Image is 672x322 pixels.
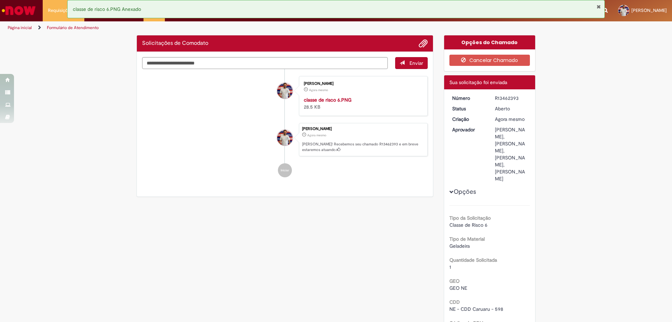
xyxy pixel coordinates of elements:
span: Geladeira [449,243,470,249]
span: Requisições [48,7,72,14]
a: classe de risco 6.PNG [304,97,351,103]
li: Willy Anderson Vieira De Vasconcelos [142,123,428,157]
span: Agora mesmo [495,116,525,122]
span: 1 [449,264,451,270]
span: [PERSON_NAME] [631,7,667,13]
time: 29/08/2025 13:26:49 [309,88,328,92]
dt: Aprovador [447,126,490,133]
span: classe de risco 6.PNG Anexado [73,6,141,12]
dt: Status [447,105,490,112]
b: Tipo da Solicitação [449,215,491,221]
div: [PERSON_NAME] [302,127,424,131]
span: Agora mesmo [309,88,328,92]
a: Formulário de Atendimento [47,25,99,30]
a: Página inicial [8,25,32,30]
dt: Número [447,95,490,102]
img: ServiceNow [1,4,37,18]
div: [PERSON_NAME] [304,82,420,86]
div: Aberto [495,105,527,112]
span: Agora mesmo [307,133,326,137]
div: Opções do Chamado [444,35,535,49]
textarea: Digite sua mensagem aqui... [142,57,388,69]
span: Enviar [409,60,423,66]
h2: Solicitações de Comodato Histórico de tíquete [142,40,208,47]
ul: Trilhas de página [5,21,443,34]
ul: Histórico de tíquete [142,69,428,185]
button: Cancelar Chamado [449,55,530,66]
span: NE - CDD Caruaru - 598 [449,306,503,312]
div: 28.5 KB [304,96,420,110]
b: Quantidade Solicitada [449,257,497,263]
div: [PERSON_NAME], [PERSON_NAME], [PERSON_NAME], [PERSON_NAME] [495,126,527,182]
div: R13462393 [495,95,527,102]
span: Sua solicitação foi enviada [449,79,507,85]
div: 29/08/2025 13:27:04 [495,116,527,123]
button: Adicionar anexos [419,39,428,48]
div: Willy Anderson Vieira De Vasconcelos [277,83,293,99]
span: GEO NE [449,285,467,291]
time: 29/08/2025 13:27:04 [495,116,525,122]
button: Enviar [395,57,428,69]
b: GEO [449,278,460,284]
b: Tipo de Material [449,236,485,242]
dt: Criação [447,116,490,123]
button: Fechar Notificação [596,4,601,9]
div: Willy Anderson Vieira De Vasconcelos [277,130,293,146]
time: 29/08/2025 13:27:04 [307,133,326,137]
b: CDD [449,299,460,305]
span: Classe de Risco 6 [449,222,488,228]
p: [PERSON_NAME]! Recebemos seu chamado R13462393 e em breve estaremos atuando. [302,142,424,152]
